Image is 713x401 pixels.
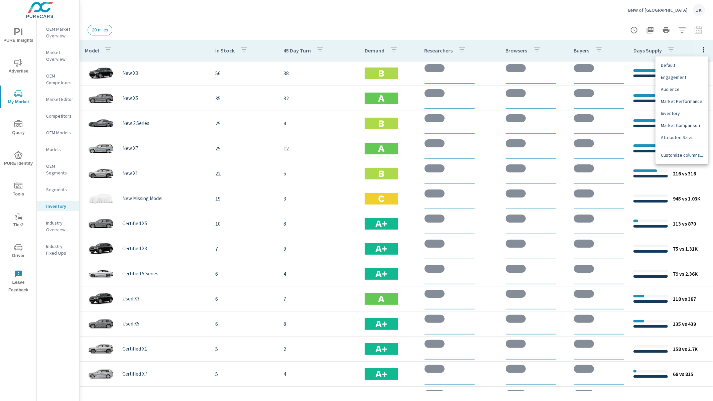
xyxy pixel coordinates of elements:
[656,95,708,107] div: Market Performance
[661,110,703,117] span: Inventory
[656,83,708,95] div: Audience
[661,122,703,129] span: Market Comparison
[661,62,703,69] span: Default
[661,134,703,141] span: Attributed Sales
[656,119,708,131] div: Market Comparison
[656,59,708,71] div: Default
[656,107,708,119] div: Inventory
[661,86,703,93] span: Audience
[661,152,703,158] span: Customize columns...
[656,131,708,143] div: Attributed Sales
[656,146,708,164] nav: custom column set list
[661,98,703,105] span: Market Performance
[656,56,708,146] nav: preset column set list
[656,149,708,161] div: Customize columns...
[656,71,708,83] div: Engagement
[661,74,703,81] span: Engagement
